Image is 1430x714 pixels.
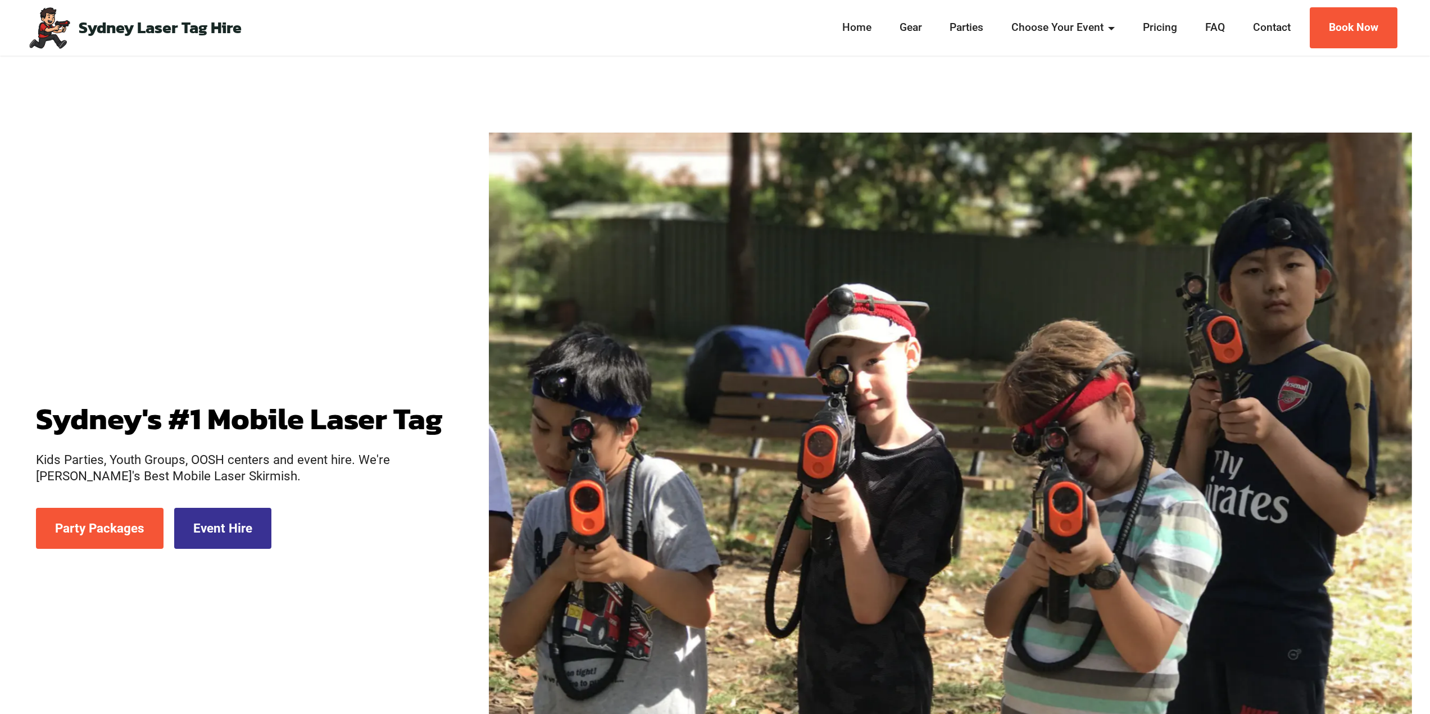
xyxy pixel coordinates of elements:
[839,20,875,36] a: Home
[174,508,271,549] a: Event Hire
[1140,20,1181,36] a: Pricing
[1202,20,1228,36] a: FAQ
[1310,7,1397,48] a: Book Now
[36,508,164,549] a: Party Packages
[896,20,925,36] a: Gear
[36,395,443,441] strong: Sydney's #1 Mobile Laser Tag
[79,20,242,36] a: Sydney Laser Tag Hire
[36,452,453,484] p: Kids Parties, Youth Groups, OOSH centers and event hire. We're [PERSON_NAME]'s Best Mobile Laser ...
[1009,20,1119,36] a: Choose Your Event
[1250,20,1294,36] a: Contact
[27,6,71,49] img: Mobile Laser Tag Parties Sydney
[947,20,987,36] a: Parties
